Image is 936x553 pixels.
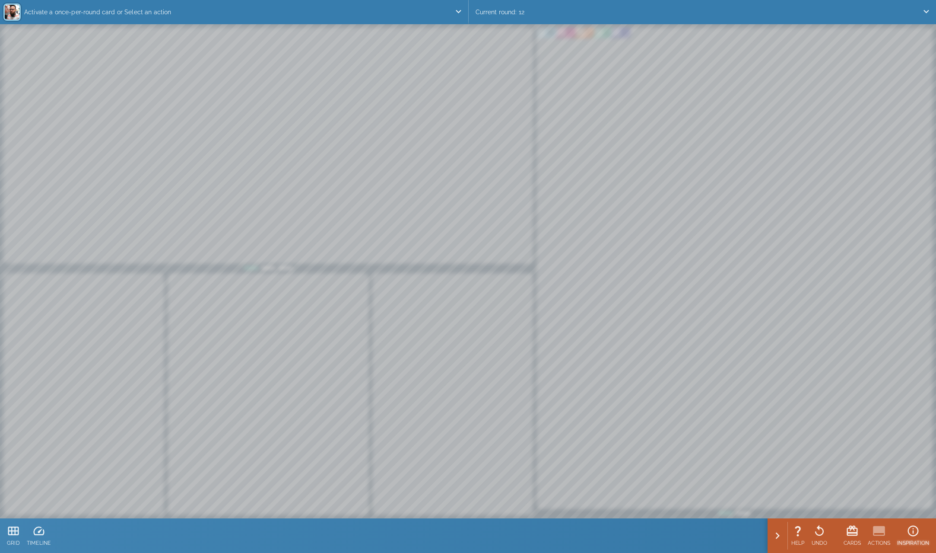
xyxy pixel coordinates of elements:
[791,539,805,547] p: HELP
[5,5,19,19] img: 6e4765a2aa07ad520ea21299820a100d.png
[844,539,861,547] p: CARDS
[897,539,929,547] p: INSPIRATION
[868,539,890,547] p: ACTIONS
[812,539,828,547] p: UNDO
[21,3,454,21] p: Activate a once-per-round card or Select an action
[7,539,20,547] p: GRID
[27,539,51,547] p: TIMELINE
